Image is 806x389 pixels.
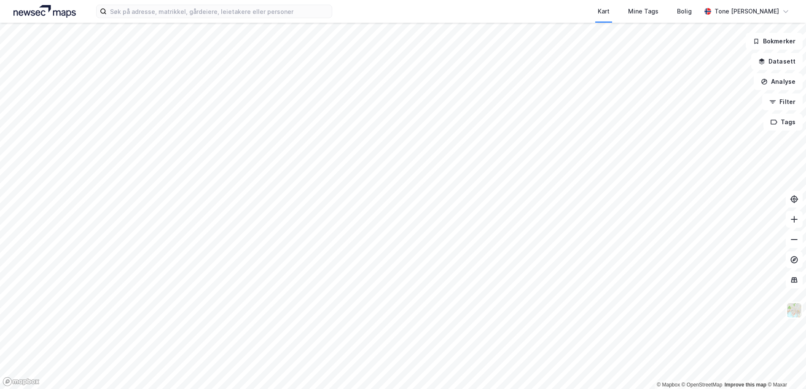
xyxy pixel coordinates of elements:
div: Mine Tags [628,6,658,16]
img: logo.a4113a55bc3d86da70a041830d287a7e.svg [13,5,76,18]
div: Tone [PERSON_NAME] [715,6,779,16]
div: Kart [598,6,610,16]
div: Bolig [677,6,692,16]
input: Søk på adresse, matrikkel, gårdeiere, leietakere eller personer [107,5,332,18]
iframe: Chat Widget [764,349,806,389]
